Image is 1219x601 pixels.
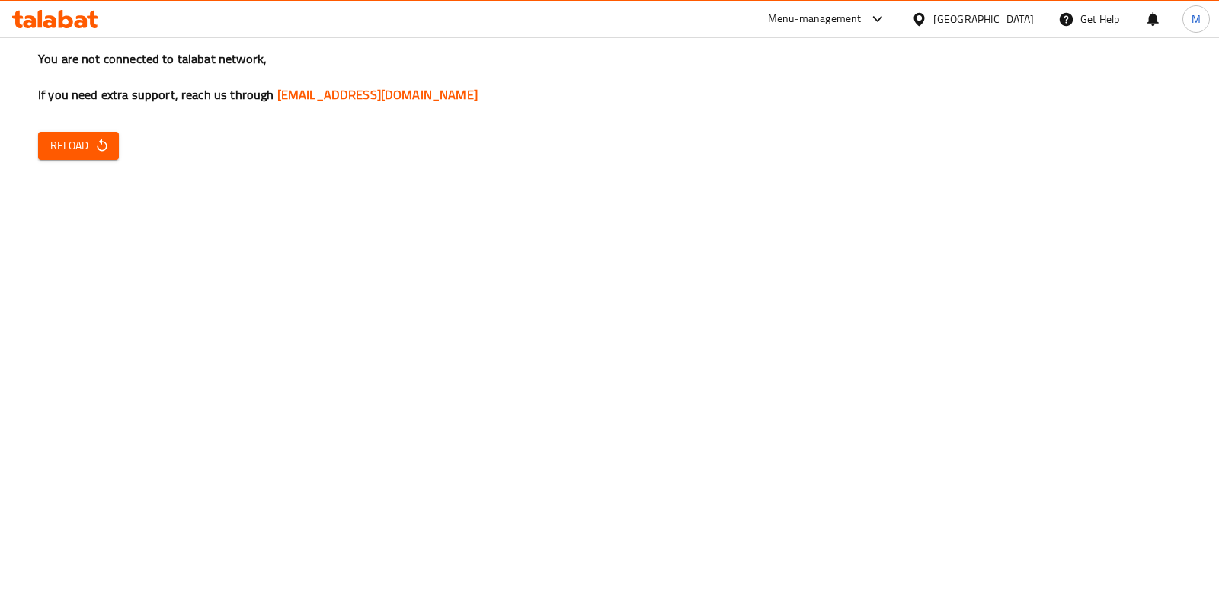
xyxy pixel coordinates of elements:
[1192,11,1201,27] span: M
[38,50,1181,104] h3: You are not connected to talabat network, If you need extra support, reach us through
[38,132,119,160] button: Reload
[277,83,478,106] a: [EMAIL_ADDRESS][DOMAIN_NAME]
[933,11,1034,27] div: [GEOGRAPHIC_DATA]
[768,10,862,28] div: Menu-management
[50,136,107,155] span: Reload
